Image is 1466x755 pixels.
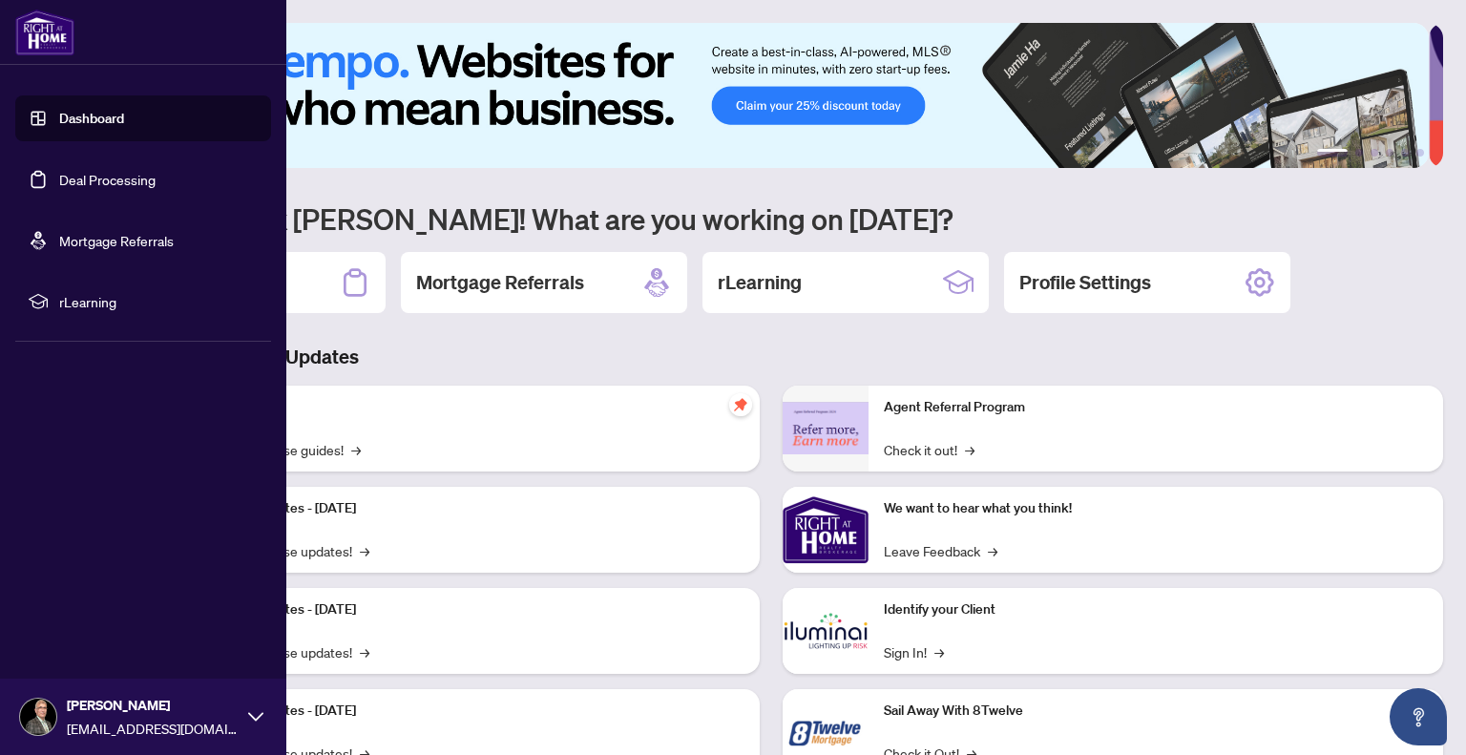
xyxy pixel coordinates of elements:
p: Platform Updates - [DATE] [200,498,744,519]
span: → [965,439,974,460]
button: Open asap [1390,688,1447,745]
a: Sign In!→ [884,641,944,662]
a: Leave Feedback→ [884,540,997,561]
button: 3 [1371,149,1378,157]
p: Platform Updates - [DATE] [200,701,744,722]
span: [PERSON_NAME] [67,695,239,716]
span: → [360,641,369,662]
a: Deal Processing [59,171,156,188]
img: Slide 0 [99,23,1429,168]
img: We want to hear what you think! [783,487,869,573]
img: Identify your Client [783,588,869,674]
button: 1 [1317,149,1348,157]
img: logo [15,10,74,55]
p: Platform Updates - [DATE] [200,599,744,620]
button: 4 [1386,149,1393,157]
button: 2 [1355,149,1363,157]
p: Sail Away With 8Twelve [884,701,1428,722]
span: [EMAIL_ADDRESS][DOMAIN_NAME] [67,718,239,739]
img: Profile Icon [20,699,56,735]
h3: Brokerage & Industry Updates [99,344,1443,370]
h1: Welcome back [PERSON_NAME]! What are you working on [DATE]? [99,200,1443,237]
span: → [988,540,997,561]
span: → [934,641,944,662]
a: Dashboard [59,110,124,127]
h2: Profile Settings [1019,269,1151,296]
span: → [360,540,369,561]
h2: rLearning [718,269,802,296]
p: Agent Referral Program [884,397,1428,418]
span: → [351,439,361,460]
img: Agent Referral Program [783,402,869,454]
p: Identify your Client [884,599,1428,620]
p: Self-Help [200,397,744,418]
p: We want to hear what you think! [884,498,1428,519]
button: 5 [1401,149,1409,157]
a: Check it out!→ [884,439,974,460]
h2: Mortgage Referrals [416,269,584,296]
span: rLearning [59,291,258,312]
span: pushpin [729,393,752,416]
button: 6 [1416,149,1424,157]
a: Mortgage Referrals [59,232,174,249]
